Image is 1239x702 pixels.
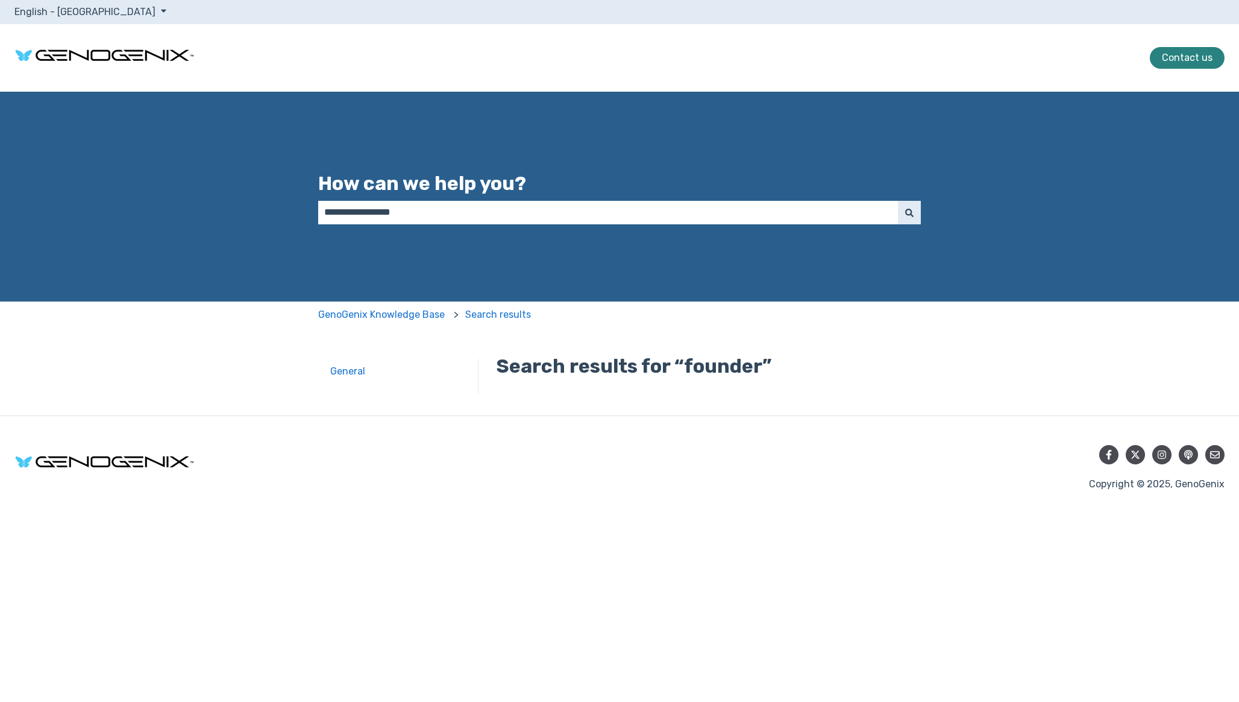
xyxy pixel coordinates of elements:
a: Follow us on Facebook [1099,445,1118,464]
a: GenoGenix Knowledge Base [318,302,445,329]
input: This is a search field with an auto-suggest feature attached. [318,201,898,224]
p: Copyright © 2025, GenoGenix [1089,478,1225,491]
a: General [318,359,460,384]
a: Follow us on Instagram [1152,445,1172,464]
a: Search results [465,302,531,329]
span: English - [GEOGRAPHIC_DATA] [14,5,155,19]
ul: Category menu [318,359,460,384]
button: Search [898,201,921,224]
img: ggx_out_hor_blu_blk [14,451,195,474]
label: How can we help you? [318,169,921,198]
a: Listen to our Podcast [1179,445,1198,464]
a: Follow us on Twitter [1126,445,1145,464]
a: Email us [1205,445,1225,464]
a: Contact us [1150,47,1225,69]
img: ggx_out_hor_blu_blk [14,45,195,68]
h1: Search results for “founder” [497,352,921,381]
